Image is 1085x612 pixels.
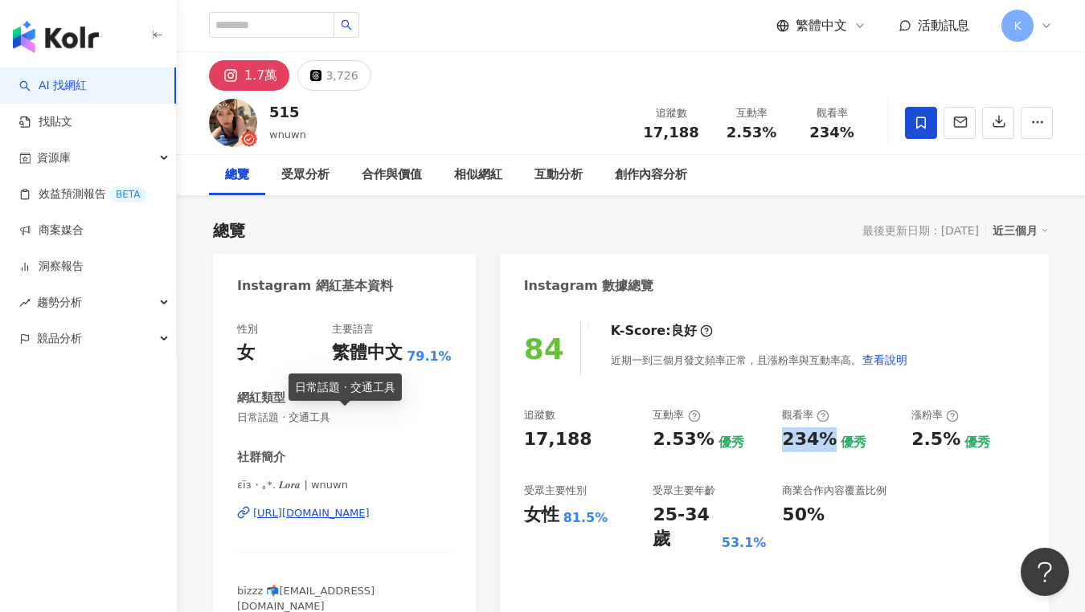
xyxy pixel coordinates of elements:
[289,373,402,401] div: 日常話題 · 交通工具
[19,78,87,94] a: searchAI 找網紅
[534,165,583,185] div: 互動分析
[722,534,767,552] div: 53.1%
[37,320,82,357] span: 競品分析
[37,284,82,320] span: 趨勢分析
[918,18,969,33] span: 活動訊息
[911,408,959,422] div: 漲粉率
[524,483,587,498] div: 受眾主要性別
[237,410,452,425] span: 日常話題 · 交通工具
[37,140,71,176] span: 資源庫
[524,408,555,422] div: 追蹤數
[237,322,258,337] div: 性別
[1021,548,1069,596] iframe: Help Scout Beacon - Open
[801,105,862,121] div: 觀看率
[524,277,654,295] div: Instagram 數據總覽
[671,322,697,340] div: 良好
[19,222,84,239] a: 商案媒合
[1013,17,1021,35] span: K
[993,220,1049,241] div: 近三個月
[653,503,717,553] div: 25-34 歲
[782,503,825,528] div: 50%
[524,503,559,528] div: 女性
[213,219,245,242] div: 總覽
[237,341,255,365] div: 女
[727,124,776,141] span: 2.53%
[237,390,285,406] div: 網紅類型
[719,434,744,451] div: 優秀
[615,165,687,185] div: 創作內容分析
[641,105,702,121] div: 追蹤數
[332,322,374,337] div: 主要語言
[653,427,714,452] div: 2.53%
[964,434,990,451] div: 優秀
[862,224,979,237] div: 最後更新日期：[DATE]
[611,344,908,376] div: 近期一到三個月發文頻率正常，且漲粉率與互動率高。
[332,341,403,365] div: 繁體中文
[19,297,31,308] span: rise
[809,124,854,141] span: 234%
[237,506,452,520] a: [URL][DOMAIN_NAME]
[19,114,72,130] a: 找貼文
[19,186,146,202] a: 效益預測報告BETA
[244,64,277,87] div: 1.7萬
[253,506,370,520] div: [URL][DOMAIN_NAME]
[13,21,99,53] img: logo
[611,322,713,340] div: K-Score :
[209,60,289,91] button: 1.7萬
[782,408,829,422] div: 觀看率
[269,102,306,122] div: 515
[782,427,837,452] div: 234%
[653,408,700,422] div: 互動率
[362,165,422,185] div: 合作與價值
[297,60,371,91] button: 3,726
[237,449,285,466] div: 社群簡介
[841,434,866,451] div: 優秀
[796,17,847,35] span: 繁體中文
[269,129,306,141] span: wnuwn
[281,165,330,185] div: 受眾分析
[524,333,564,365] div: 84
[653,483,715,498] div: 受眾主要年齡
[209,99,257,147] img: KOL Avatar
[19,259,84,275] a: 洞察報告
[325,64,358,87] div: 3,726
[454,165,502,185] div: 相似網紅
[721,105,782,121] div: 互動率
[782,483,886,498] div: 商業合作內容覆蓋比例
[407,348,452,365] span: 79.1%
[237,277,393,295] div: Instagram 網紅基本資料
[225,165,249,185] div: 總覽
[237,478,452,492] span: εïз・｡*. 𝑳𝒐𝒓𝒂 | wnuwn
[862,353,907,366] span: 查看說明
[341,19,352,31] span: search
[524,427,592,452] div: 17,188
[911,427,960,452] div: 2.5%
[563,509,608,527] div: 81.5%
[862,344,908,376] button: 查看說明
[643,124,698,141] span: 17,188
